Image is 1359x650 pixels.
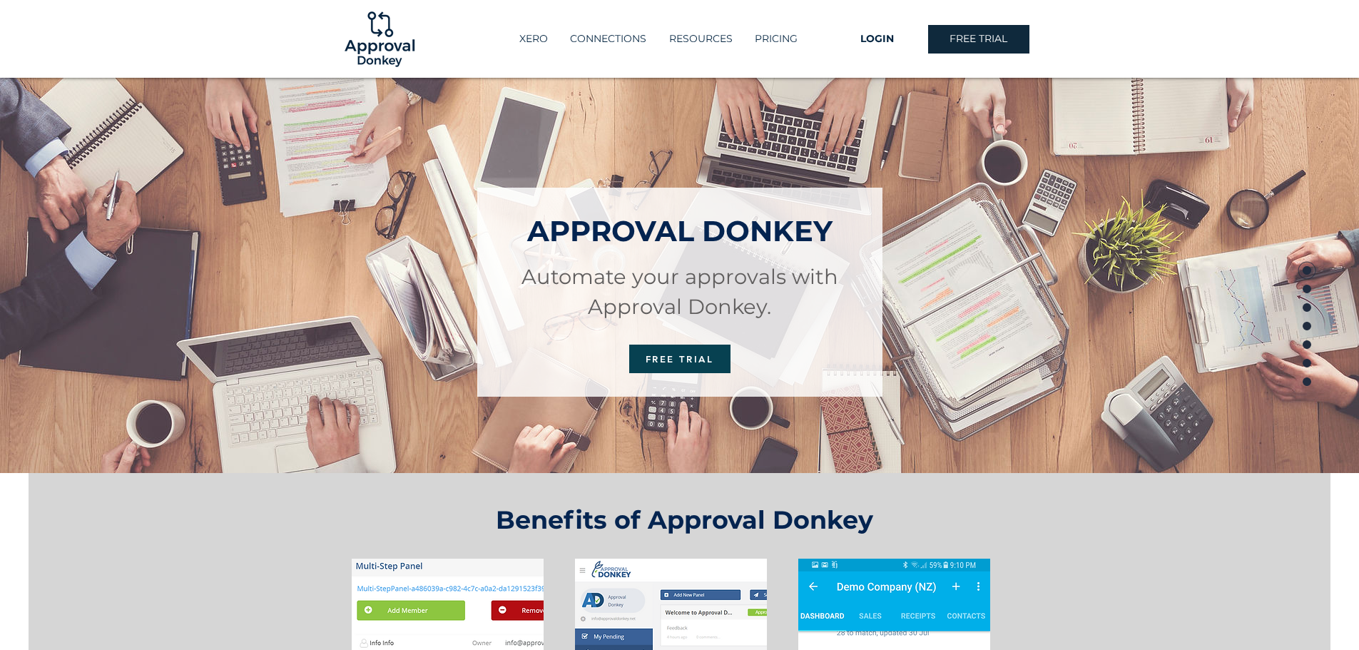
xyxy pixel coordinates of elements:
[662,27,740,51] p: RESOURCES
[748,27,805,51] p: PRICING
[629,345,731,373] a: FREE TRIAL
[1297,261,1317,390] nav: Page
[521,264,838,319] span: Automate your approvals with Approval Donkey.
[928,25,1029,54] a: FREE TRIAL
[743,27,809,51] a: PRICING
[341,1,418,78] img: Logo-01.png
[559,27,658,51] a: CONNECTIONS
[950,32,1007,46] span: FREE TRIAL
[527,213,833,248] span: APPROVAL DONKEY
[827,25,928,54] a: LOGIN
[658,27,743,51] div: RESOURCES
[496,504,873,535] span: Benefits of Approval Donkey
[860,32,894,46] span: LOGIN
[563,27,653,51] p: CONNECTIONS
[508,27,559,51] a: XERO
[512,27,555,51] p: XERO
[490,27,827,51] nav: Site
[646,353,714,365] span: FREE TRIAL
